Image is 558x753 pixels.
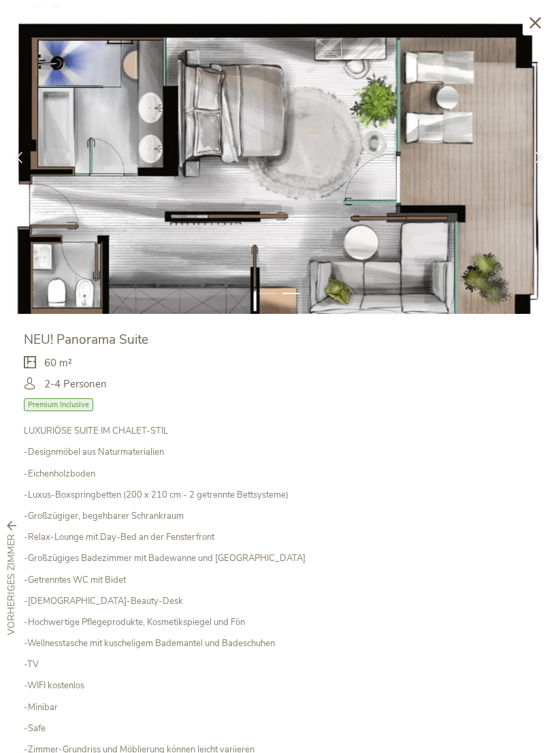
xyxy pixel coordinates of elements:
span: 2-4 Personen [44,377,107,391]
span: 60 m² [44,356,72,370]
p: -Designmöbel aus Naturmaterialien [24,446,534,458]
p: LUXURIÖSE SUITE IM CHALET-STIL [24,425,534,437]
span: Premium Inclusive [24,398,93,411]
span: NEU! Panorama Suite [24,331,148,349]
